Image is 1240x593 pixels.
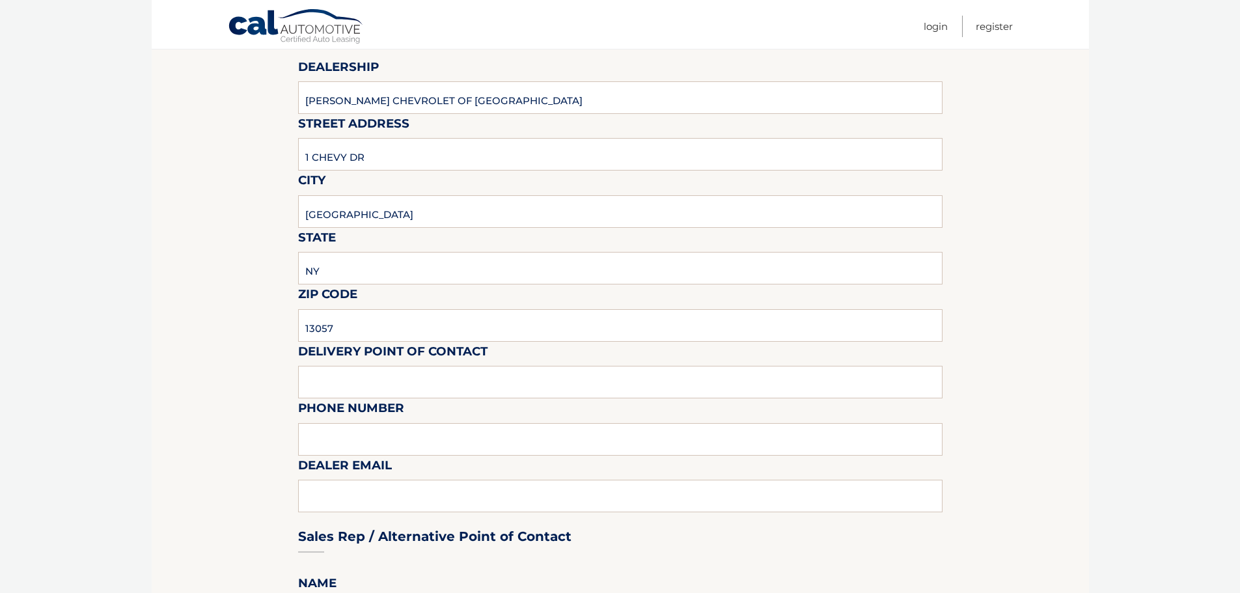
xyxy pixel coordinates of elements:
[228,8,365,46] a: Cal Automotive
[298,398,404,422] label: Phone Number
[298,228,336,252] label: State
[976,16,1013,37] a: Register
[924,16,948,37] a: Login
[298,284,357,309] label: Zip Code
[298,342,488,366] label: Delivery Point of Contact
[298,57,379,81] label: Dealership
[298,529,572,545] h3: Sales Rep / Alternative Point of Contact
[298,171,325,195] label: City
[298,456,392,480] label: Dealer Email
[298,114,409,138] label: Street Address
